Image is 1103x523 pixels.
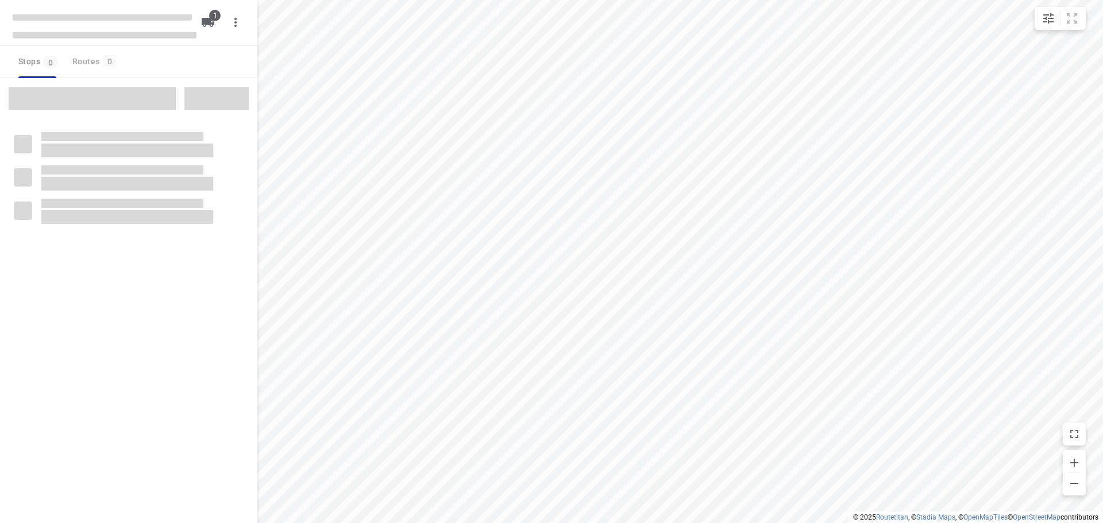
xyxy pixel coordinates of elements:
[853,513,1098,521] li: © 2025 , © , © © contributors
[963,513,1008,521] a: OpenMapTiles
[1013,513,1060,521] a: OpenStreetMap
[1035,7,1086,30] div: small contained button group
[876,513,908,521] a: Routetitan
[1037,7,1060,30] button: Map settings
[916,513,955,521] a: Stadia Maps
